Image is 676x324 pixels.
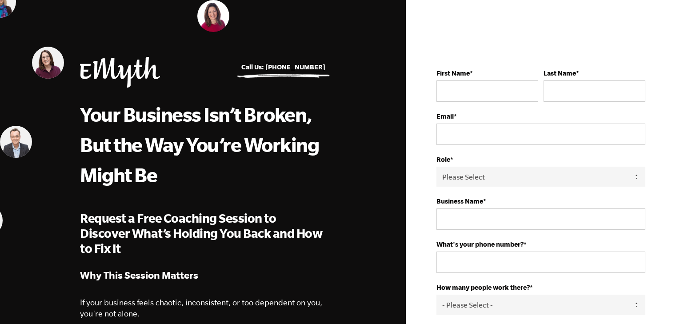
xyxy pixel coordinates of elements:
strong: What's your phone number? [436,240,524,248]
strong: Role [436,156,450,163]
span: Your Business Isn’t Broken, But the Way You’re Working Might Be [80,103,319,186]
img: Melinda Lawson, EMyth Business Coach [32,47,64,79]
strong: Email [436,112,454,120]
strong: First Name [436,69,470,77]
span: If your business feels chaotic, inconsistent, or too dependent on you, you're not alone. [80,298,322,318]
strong: Business Name [436,197,483,205]
img: EMyth [80,57,160,88]
strong: How many people work there? [436,284,530,291]
span: Request a Free Coaching Session to Discover What’s Holding You Back and How to Fix It [80,211,322,255]
iframe: Chat Widget [632,281,676,324]
strong: Why This Session Matters [80,269,198,280]
a: Call Us: [PHONE_NUMBER] [241,63,325,71]
strong: Last Name [544,69,576,77]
